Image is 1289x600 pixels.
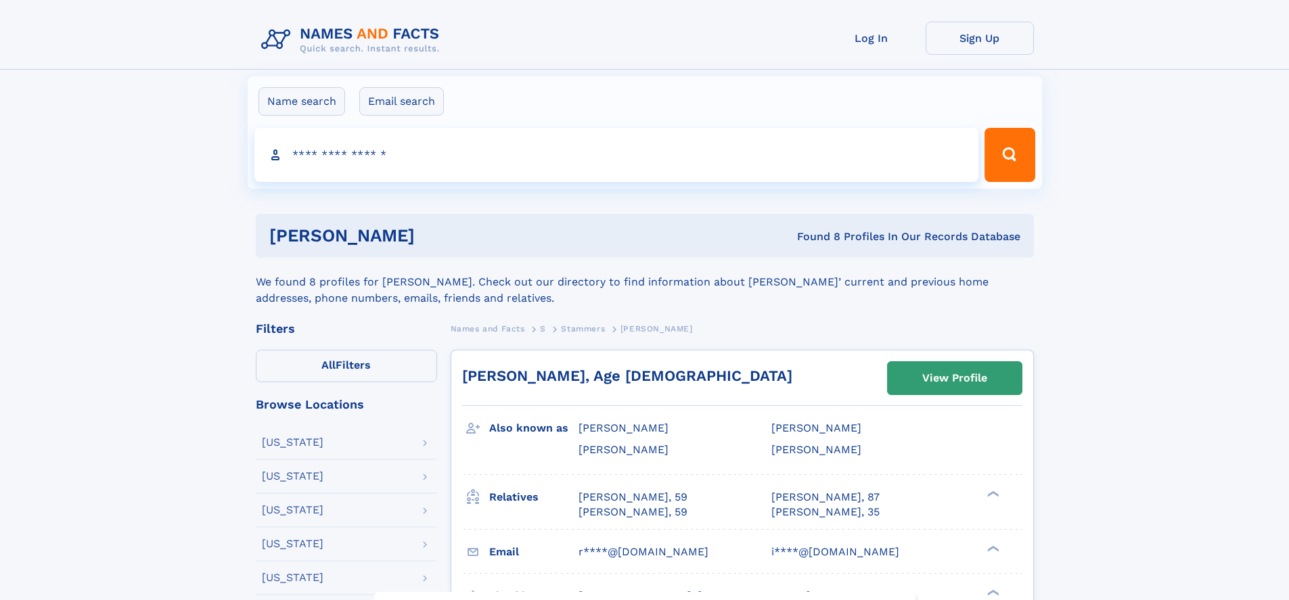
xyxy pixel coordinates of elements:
[321,359,336,371] span: All
[771,421,861,434] span: [PERSON_NAME]
[258,87,345,116] label: Name search
[984,588,1000,597] div: ❯
[984,544,1000,553] div: ❯
[359,87,444,116] label: Email search
[489,486,579,509] h3: Relatives
[256,22,451,58] img: Logo Names and Facts
[262,471,323,482] div: [US_STATE]
[269,227,606,244] h1: [PERSON_NAME]
[817,22,926,55] a: Log In
[579,490,687,505] a: [PERSON_NAME], 59
[489,540,579,563] h3: Email
[256,350,437,382] label: Filters
[888,362,1022,394] a: View Profile
[489,417,579,440] h3: Also known as
[579,443,669,456] span: [PERSON_NAME]
[256,258,1034,306] div: We found 8 profiles for [PERSON_NAME]. Check out our directory to find information about [PERSON_...
[579,505,687,520] a: [PERSON_NAME], 59
[771,443,861,456] span: [PERSON_NAME]
[561,320,605,337] a: Stammers
[606,229,1020,244] div: Found 8 Profiles In Our Records Database
[451,320,525,337] a: Names and Facts
[922,363,987,394] div: View Profile
[540,320,546,337] a: S
[262,572,323,583] div: [US_STATE]
[579,421,669,434] span: [PERSON_NAME]
[540,324,546,333] span: S
[256,398,437,411] div: Browse Locations
[985,128,1035,182] button: Search Button
[262,437,323,448] div: [US_STATE]
[262,538,323,549] div: [US_STATE]
[926,22,1034,55] a: Sign Up
[771,490,880,505] a: [PERSON_NAME], 87
[561,324,605,333] span: Stammers
[620,324,693,333] span: [PERSON_NAME]
[462,367,792,384] a: [PERSON_NAME], Age [DEMOGRAPHIC_DATA]
[254,128,979,182] input: search input
[984,489,1000,498] div: ❯
[771,505,880,520] a: [PERSON_NAME], 35
[256,323,437,335] div: Filters
[262,505,323,515] div: [US_STATE]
